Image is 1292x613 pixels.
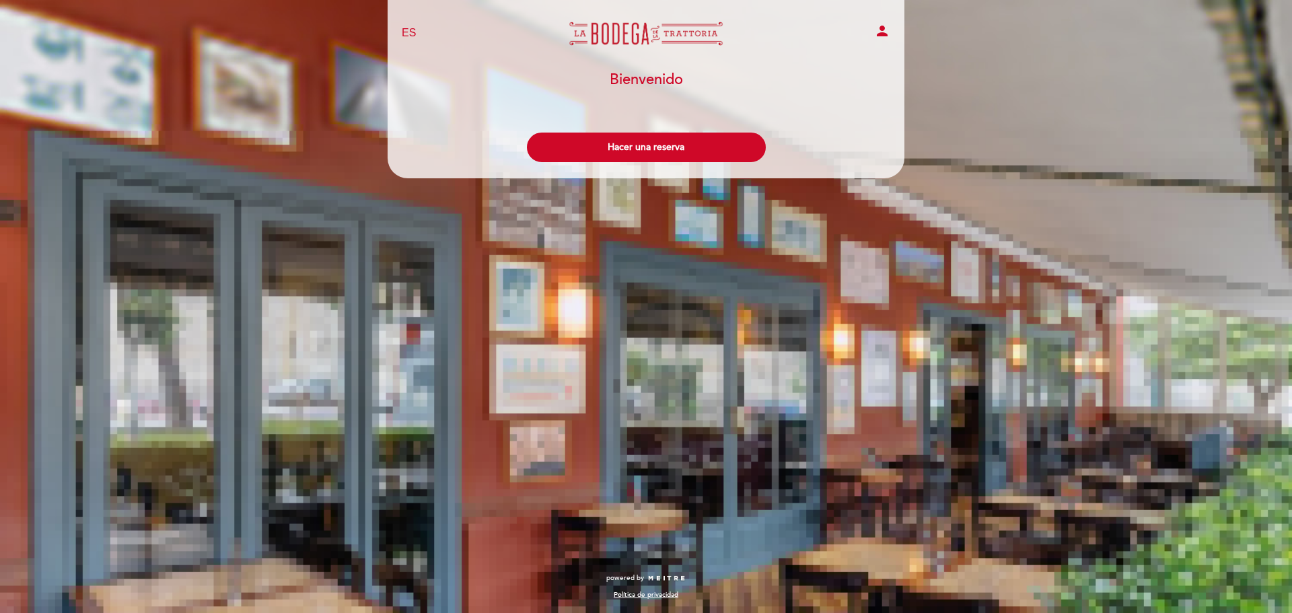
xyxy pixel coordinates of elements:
i: person [874,23,890,39]
span: powered by [606,573,644,583]
button: Hacer una reserva [527,133,766,162]
a: powered by [606,573,686,583]
button: person [874,23,890,44]
a: La Bodega de la Trattoría - [PERSON_NAME] [562,15,730,52]
img: MEITRE [647,575,686,582]
h1: Bienvenido [610,72,683,88]
a: Política de privacidad [614,590,678,600]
